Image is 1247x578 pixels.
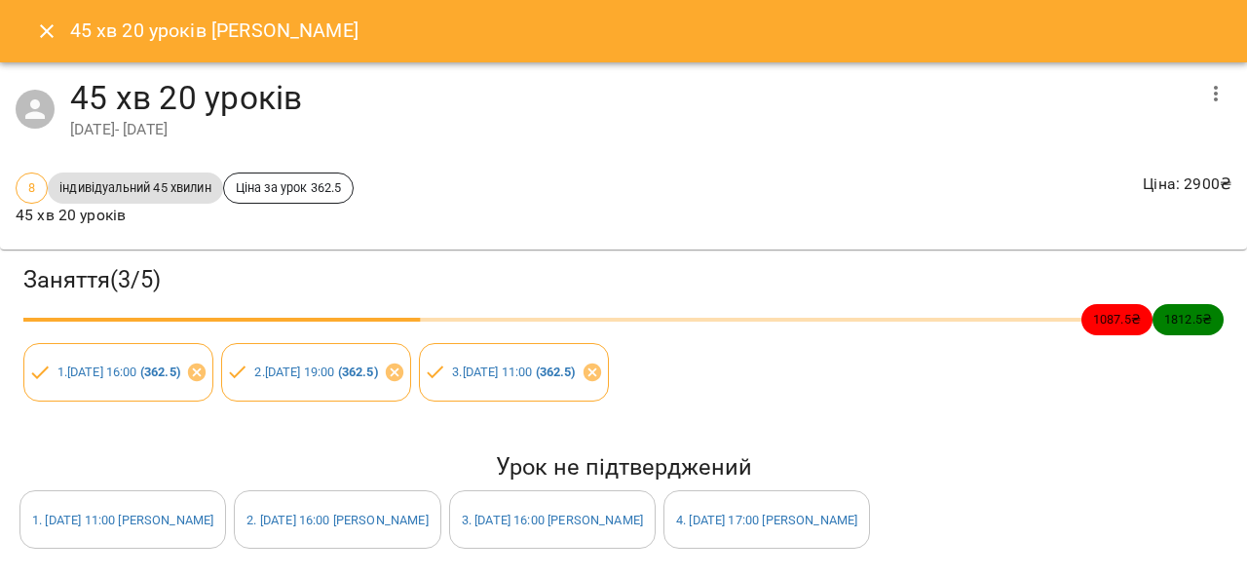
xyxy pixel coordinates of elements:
a: 1.[DATE] 16:00 (362.5) [57,365,180,379]
h3: Заняття ( 3 / 5 ) [23,265,1224,295]
span: 8 [17,178,47,197]
div: [DATE] - [DATE] [70,118,1192,141]
p: Ціна : 2900 ₴ [1143,173,1231,196]
div: 2.[DATE] 19:00 (362.5) [221,343,411,402]
a: 3. [DATE] 16:00 [PERSON_NAME] [462,513,643,527]
span: 1087.5 ₴ [1081,310,1153,328]
button: Close [23,8,70,55]
a: 1. [DATE] 11:00 [PERSON_NAME] [32,513,213,527]
a: 3.[DATE] 11:00 (362.5) [452,365,575,379]
b: ( 362.5 ) [140,365,180,379]
span: індивідуальний 45 хвилин [48,178,223,197]
a: 2. [DATE] 16:00 [PERSON_NAME] [246,513,428,527]
div: 3.[DATE] 11:00 (362.5) [419,343,609,402]
a: 2.[DATE] 19:00 (362.5) [254,365,377,379]
b: ( 362.5 ) [536,365,576,379]
h4: 45 хв 20 уроків [70,78,1192,118]
p: 45 хв 20 уроків [16,204,354,227]
div: 1.[DATE] 16:00 (362.5) [23,343,213,402]
span: Ціна за урок 362.5 [224,178,354,197]
h6: 45 хв 20 уроків [PERSON_NAME] [70,16,359,46]
span: 1812.5 ₴ [1153,310,1224,328]
a: 4. [DATE] 17:00 [PERSON_NAME] [676,513,857,527]
h5: Урок не підтверджений [19,452,1228,482]
b: ( 362.5 ) [338,365,378,379]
